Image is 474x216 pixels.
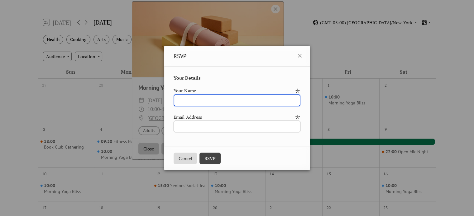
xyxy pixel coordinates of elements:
[174,114,294,121] div: Email Address
[174,52,186,60] span: RSVP
[174,87,294,94] div: Your Name
[199,153,221,164] button: RSVP
[174,75,201,81] span: Your Details
[174,153,197,164] button: Cancel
